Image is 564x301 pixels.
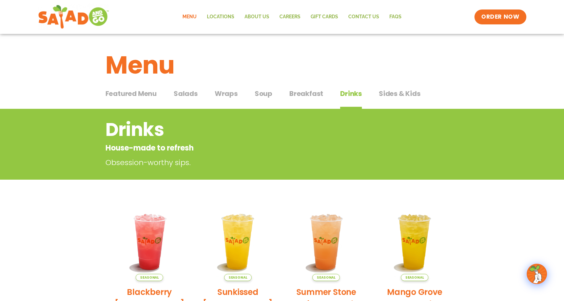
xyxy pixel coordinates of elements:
img: wpChatIcon [527,264,546,283]
a: ORDER NOW [474,9,526,24]
span: Breakfast [289,88,323,99]
a: About Us [239,9,274,25]
img: Product photo for Summer Stone Fruit Lemonade [287,203,366,281]
span: Salads [174,88,198,99]
img: new-SAG-logo-768×292 [38,3,110,31]
a: FAQs [384,9,407,25]
span: Sides & Kids [379,88,421,99]
span: Soup [255,88,272,99]
a: Menu [177,9,202,25]
div: Tabbed content [105,86,459,109]
img: Product photo for Blackberry Bramble Lemonade [111,203,189,281]
span: Drinks [340,88,362,99]
img: Product photo for Mango Grove Lemonade [375,203,454,281]
span: Seasonal [224,274,252,281]
span: Featured Menu [105,88,157,99]
nav: Menu [177,9,407,25]
h2: Drinks [105,116,404,143]
span: ORDER NOW [481,13,519,21]
p: Obsession-worthy sips. [105,157,407,168]
img: Product photo for Sunkissed Yuzu Lemonade [199,203,277,281]
span: Seasonal [401,274,428,281]
a: Contact Us [343,9,384,25]
h1: Menu [105,47,459,83]
span: Seasonal [312,274,340,281]
a: GIFT CARDS [306,9,343,25]
span: Wraps [215,88,238,99]
a: Careers [274,9,306,25]
p: House-made to refresh [105,142,404,154]
span: Seasonal [136,274,163,281]
a: Locations [202,9,239,25]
